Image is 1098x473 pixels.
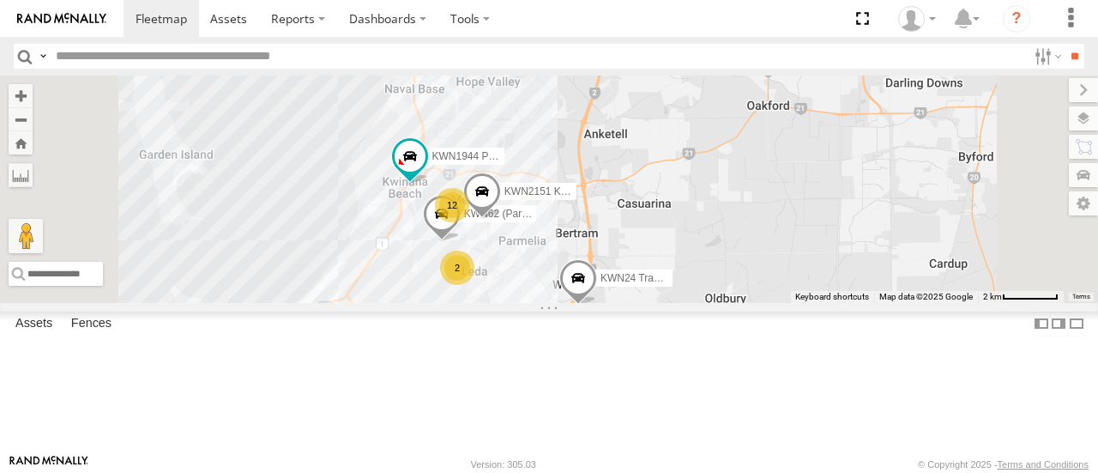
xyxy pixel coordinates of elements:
a: Terms and Conditions [998,459,1089,470]
label: Search Filter Options [1028,44,1065,69]
button: Drag Pegman onto the map to open Street View [9,219,43,253]
img: rand-logo.svg [17,13,106,25]
label: Assets [7,312,61,337]
div: Version: 305.03 [471,459,536,470]
label: Dock Summary Table to the Left [1033,312,1050,337]
span: KWN24 Tractor [600,272,671,284]
label: Fences [63,312,120,337]
button: Zoom out [9,107,33,131]
div: 2 [440,251,474,285]
a: Terms [1072,293,1090,300]
button: Map Scale: 2 km per 62 pixels [978,291,1064,303]
button: Zoom in [9,84,33,107]
label: Map Settings [1069,191,1098,215]
i: ? [1003,5,1030,33]
label: Measure [9,163,33,187]
span: Map data ©2025 Google [879,292,973,301]
div: © Copyright 2025 - [918,459,1089,470]
span: KWN2151 KAP [504,185,575,197]
div: Joseph Girod [892,6,942,32]
label: Dock Summary Table to the Right [1050,312,1067,337]
span: KWN1944 Parks [432,150,509,162]
span: 2 km [983,292,1002,301]
button: Keyboard shortcuts [795,291,869,303]
label: Hide Summary Table [1068,312,1085,337]
a: Visit our Website [9,456,88,473]
label: Search Query [36,44,50,69]
div: 12 [435,188,469,222]
button: Zoom Home [9,131,33,155]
